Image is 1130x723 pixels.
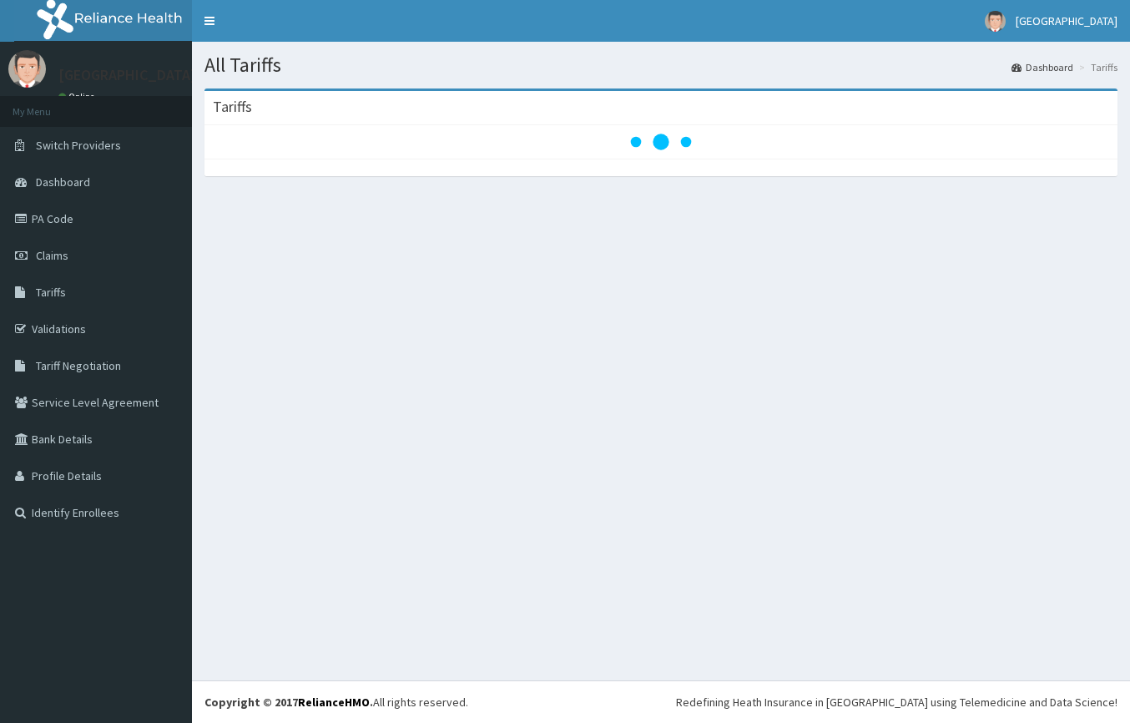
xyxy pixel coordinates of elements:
h3: Tariffs [213,99,252,114]
svg: audio-loading [628,109,694,175]
p: [GEOGRAPHIC_DATA] [58,68,196,83]
li: Tariffs [1075,60,1117,74]
span: Tariffs [36,285,66,300]
a: Dashboard [1011,60,1073,74]
footer: All rights reserved. [192,680,1130,723]
img: User Image [8,50,46,88]
span: Dashboard [36,174,90,190]
span: [GEOGRAPHIC_DATA] [1016,13,1117,28]
a: Online [58,91,98,103]
a: RelianceHMO [298,695,370,710]
strong: Copyright © 2017 . [204,695,373,710]
span: Claims [36,248,68,263]
div: Redefining Heath Insurance in [GEOGRAPHIC_DATA] using Telemedicine and Data Science! [676,694,1117,710]
h1: All Tariffs [204,54,1117,76]
img: User Image [985,11,1006,32]
span: Switch Providers [36,138,121,153]
span: Tariff Negotiation [36,358,121,373]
